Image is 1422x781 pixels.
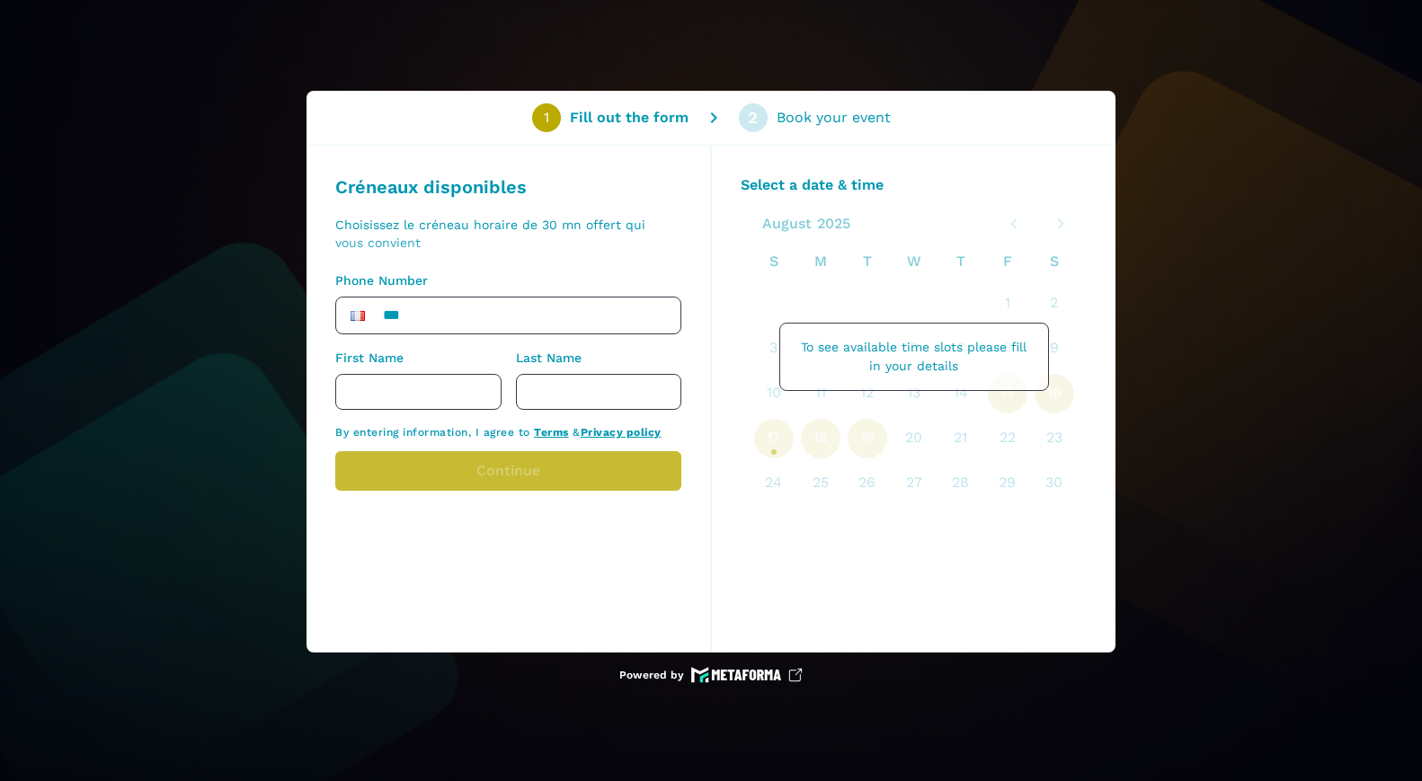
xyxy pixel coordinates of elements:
[335,424,681,440] p: By entering information, I agree to
[516,351,582,365] span: Last Name
[619,667,803,683] a: Powered by
[573,426,581,439] span: &
[340,301,376,330] div: France: + 33
[795,338,1034,376] p: To see available time slots please fill in your details
[619,668,684,682] p: Powered by
[741,174,1087,196] p: Select a date & time
[777,107,891,129] p: Book your event
[335,174,527,200] p: Créneaux disponibles
[335,351,404,365] span: First Name
[581,426,662,439] a: Privacy policy
[570,107,689,129] p: Fill out the form
[335,216,676,252] p: Choisissez le créneau horaire de 30 mn offert qui vous convient
[748,110,758,126] div: 2
[534,426,569,439] a: Terms
[544,110,549,126] div: 1
[335,273,428,288] span: Phone Number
